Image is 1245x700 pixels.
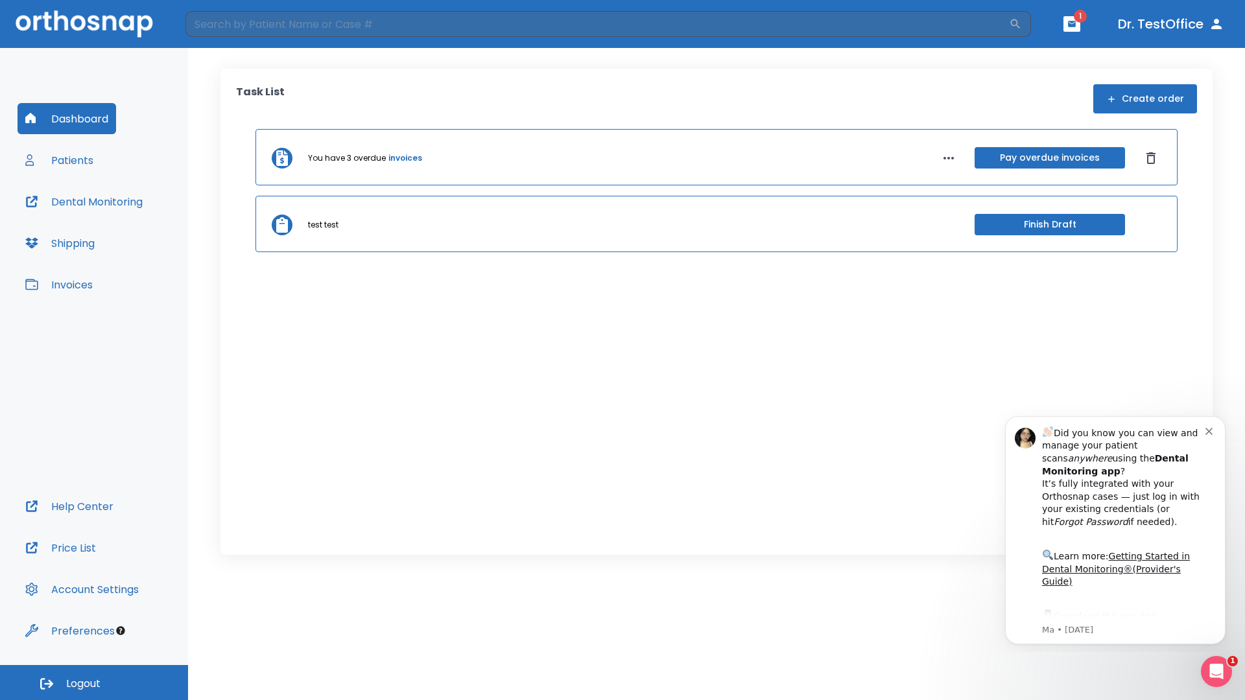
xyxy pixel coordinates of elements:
[986,404,1245,652] iframe: Intercom notifications message
[308,219,338,231] p: test test
[1113,12,1229,36] button: Dr. TestOffice
[18,186,150,217] button: Dental Monitoring
[975,147,1125,169] button: Pay overdue invoices
[1093,84,1197,113] button: Create order
[18,269,101,300] button: Invoices
[236,84,285,113] p: Task List
[1141,148,1161,169] button: Dismiss
[18,615,123,646] button: Preferences
[18,103,116,134] button: Dashboard
[388,152,422,164] a: invoices
[18,145,101,176] button: Patients
[56,204,220,270] div: Download the app: | ​ Let us know if you need help getting started!
[1074,10,1087,23] span: 1
[18,532,104,563] button: Price List
[115,625,126,636] div: Tooltip anchor
[308,152,386,164] p: You have 3 overdue
[18,491,121,522] button: Help Center
[1227,656,1238,666] span: 1
[185,11,1009,37] input: Search by Patient Name or Case #
[16,10,153,37] img: Orthosnap
[66,677,101,691] span: Logout
[18,227,102,259] button: Shipping
[975,214,1125,235] button: Finish Draft
[220,20,230,30] button: Dismiss notification
[1201,656,1232,687] iframe: Intercom live chat
[18,574,147,605] button: Account Settings
[56,220,220,231] p: Message from Ma, sent 5w ago
[56,207,172,230] a: App Store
